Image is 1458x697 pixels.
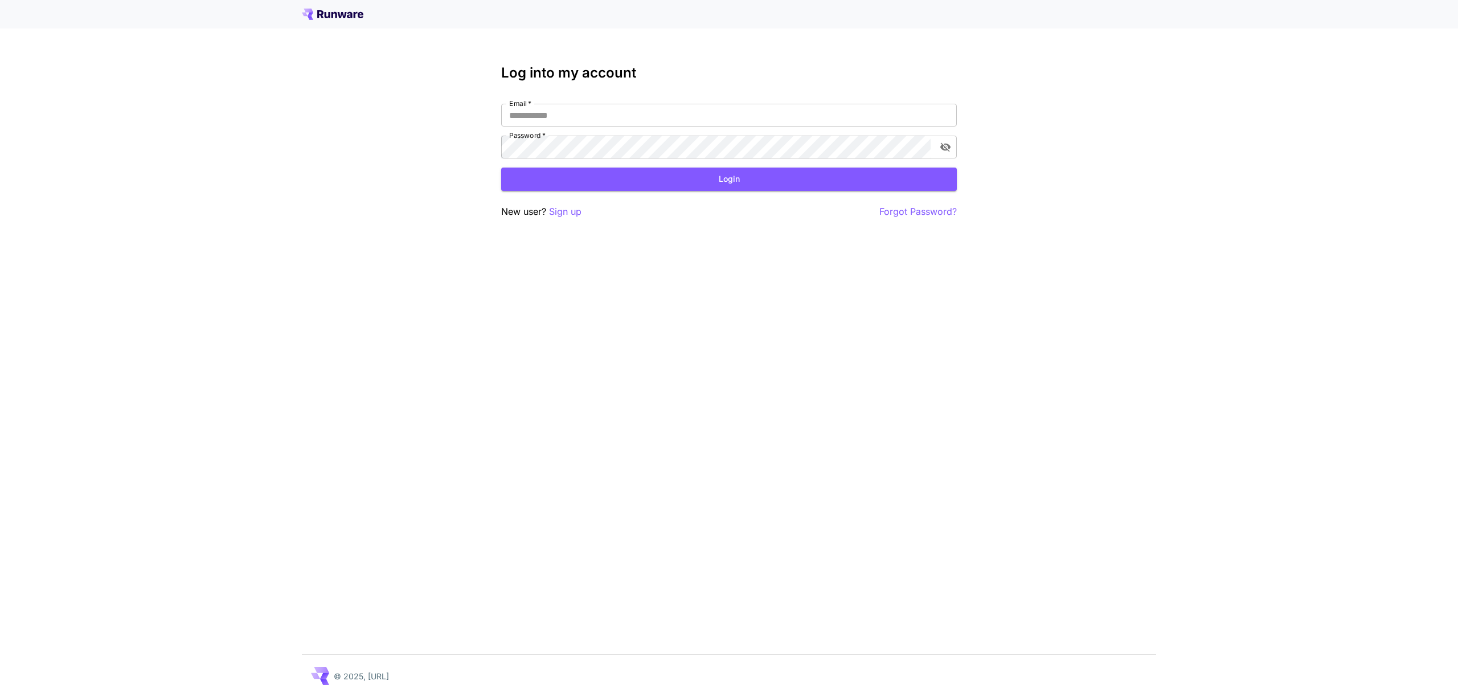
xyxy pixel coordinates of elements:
[509,99,531,108] label: Email
[501,65,957,81] h3: Log into my account
[501,168,957,191] button: Login
[334,670,389,682] p: © 2025, [URL]
[935,137,956,157] button: toggle password visibility
[549,205,581,219] button: Sign up
[509,131,546,140] label: Password
[879,205,957,219] button: Forgot Password?
[501,205,581,219] p: New user?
